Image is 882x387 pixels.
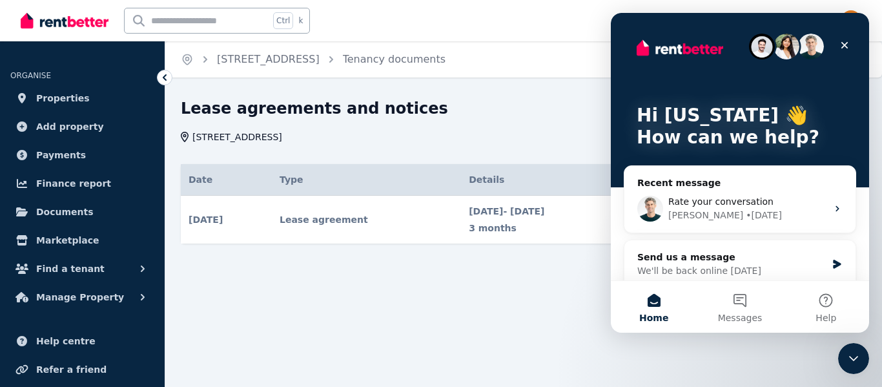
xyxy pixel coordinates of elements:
[36,261,105,277] span: Find a tenant
[10,71,51,80] span: ORGANISE
[36,147,86,163] span: Payments
[343,53,446,65] a: Tenancy documents
[10,171,154,196] a: Finance report
[10,227,154,253] a: Marketplace
[36,204,94,220] span: Documents
[192,131,282,143] span: [STREET_ADDRESS]
[838,343,869,374] iframe: Intercom live chat
[10,142,154,168] a: Payments
[36,176,111,191] span: Finance report
[461,164,628,196] th: Details
[181,164,272,196] th: Date
[272,196,461,244] td: Lease agreement
[10,256,154,282] button: Find a tenant
[10,85,154,111] a: Properties
[36,90,90,106] span: Properties
[36,333,96,349] span: Help centre
[469,205,620,218] span: [DATE] - [DATE]
[10,328,154,354] a: Help centre
[10,357,154,382] a: Refer a friend
[165,41,461,78] nav: Breadcrumb
[21,11,108,30] img: RentBetter
[36,289,124,305] span: Manage Property
[611,13,869,333] iframe: Intercom live chat
[10,284,154,310] button: Manage Property
[217,53,320,65] a: [STREET_ADDRESS]
[10,199,154,225] a: Documents
[36,362,107,377] span: Refer a friend
[272,164,461,196] th: Type
[10,114,154,140] a: Add property
[36,119,104,134] span: Add property
[181,98,448,119] h1: Lease agreements and notices
[298,16,303,26] span: k
[841,10,861,31] img: Georgia Beven
[469,222,620,235] span: 3 months
[189,213,223,226] span: [DATE]
[273,12,293,29] span: Ctrl
[36,233,99,248] span: Marketplace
